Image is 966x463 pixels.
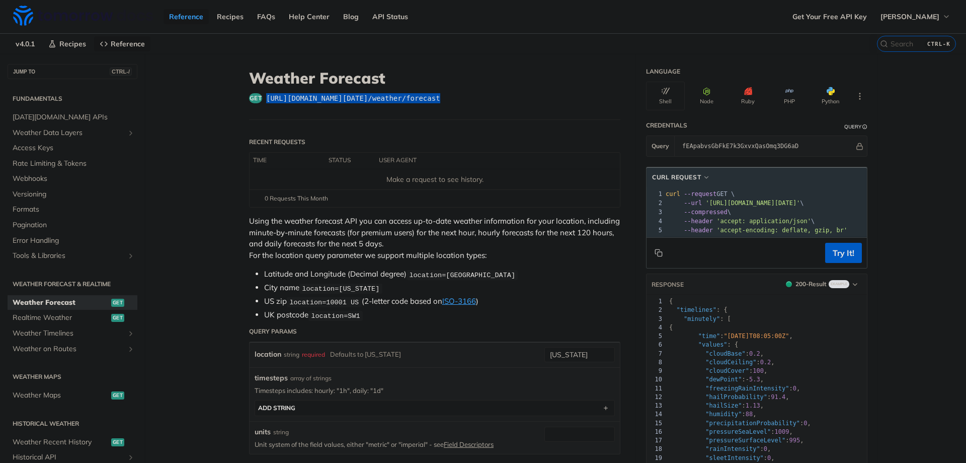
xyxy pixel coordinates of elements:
a: Weather Data LayersShow subpages for Weather Data Layers [8,125,137,141]
div: 3 [647,315,662,323]
span: \ [666,200,804,207]
a: Recipes [211,9,249,24]
button: Python [811,82,850,110]
span: { [669,298,673,305]
li: Latitude and Longitude (Decimal degree) [264,269,620,280]
span: Weather Data Layers [13,128,124,138]
span: 200 [786,281,792,287]
span: "pressureSeaLevel" [705,428,771,435]
a: API Status [367,9,414,24]
div: Query Params [249,327,297,336]
button: 200200-ResultExample [781,279,862,289]
button: cURL Request [649,172,713,182]
div: 2 [647,306,662,314]
svg: Search [880,40,888,48]
div: 6 [647,341,662,349]
span: : , [669,359,775,366]
span: location=SW1 [311,312,360,319]
span: : , [669,428,793,435]
span: "values" [698,341,728,348]
a: ISO-3166 [442,296,476,306]
div: 4 [647,323,662,332]
div: Language [646,67,680,76]
span: v4.0.1 [10,36,40,51]
span: --header [684,227,713,234]
span: --request [684,190,716,197]
button: RESPONSE [652,280,684,289]
span: Tools & Libraries [13,251,124,261]
span: Formats [13,205,135,215]
button: Show subpages for Weather Timelines [127,329,135,338]
span: : { [669,306,728,313]
span: Weather Maps [13,390,109,401]
span: : [ [669,315,731,322]
div: 1 [647,189,664,199]
span: location=10001 US [289,298,359,306]
div: 9 [647,367,662,375]
h2: Weather Maps [8,372,137,381]
i: Information [862,124,867,129]
span: "hailProbability" [705,393,767,401]
a: Weather on RoutesShow subpages for Weather on Routes [8,342,137,357]
div: 3 [647,208,664,217]
span: 'accept-encoding: deflate, gzip, br' [716,227,847,234]
a: Weather TimelinesShow subpages for Weather Timelines [8,326,137,341]
h2: Historical Weather [8,419,137,428]
div: 8 [647,358,662,367]
img: Tomorrow.io Weather API Docs [13,6,153,26]
div: 19 [647,454,662,462]
span: Rate Limiting & Tokens [13,159,135,169]
span: 0.2 [760,359,771,366]
button: Shell [646,82,685,110]
label: units [255,427,271,437]
span: "humidity" [705,411,742,418]
span: Access Keys [13,143,135,153]
span: 0 [803,420,807,427]
span: cURL Request [652,173,701,182]
p: Using the weather forecast API you can access up-to-date weather information for your location, i... [249,216,620,261]
button: Query [647,136,675,156]
button: Show subpages for Historical API [127,453,135,461]
button: More Languages [852,89,867,104]
div: 1 [647,297,662,306]
span: GET \ [666,190,735,197]
p: Unit system of the field values, either "metric" or "imperial" - see [255,440,529,449]
span: : , [669,445,771,452]
span: "dewPoint" [705,376,742,383]
span: --header [684,218,713,225]
span: Recipes [59,39,86,48]
button: Try It! [825,243,862,263]
span: Realtime Weather [13,313,109,323]
span: 0 [767,454,771,461]
span: CTRL-/ [110,68,132,76]
a: Realtime Weatherget [8,310,137,325]
a: [DATE][DOMAIN_NAME] APIs [8,110,137,125]
span: "cloudCeiling" [705,359,756,366]
span: "hailSize" [705,402,742,409]
span: "[DATE]T08:05:00Z" [723,333,789,340]
span: Error Handling [13,236,135,246]
div: Make a request to see history. [254,174,616,185]
button: Node [687,82,726,110]
span: : , [669,402,764,409]
span: : , [669,411,757,418]
a: Recipes [43,36,92,51]
h1: Weather Forecast [249,69,620,87]
kbd: CTRL-K [925,39,953,49]
span: Pagination [13,220,135,230]
span: 'accept: application/json' [716,218,811,225]
button: Show subpages for Tools & Libraries [127,252,135,260]
span: location=[US_STATE] [302,285,379,292]
h2: Fundamentals [8,94,137,103]
button: JUMP TOCTRL-/ [8,64,137,79]
div: Query [844,123,861,130]
span: - [746,376,749,383]
span: "precipitationProbability" [705,420,800,427]
div: 200 - Result [795,280,827,289]
span: : , [669,367,767,374]
span: location=[GEOGRAPHIC_DATA] [409,271,515,279]
span: : , [669,376,764,383]
span: get [111,438,124,446]
span: : , [669,437,803,444]
div: ADD string [258,404,295,412]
